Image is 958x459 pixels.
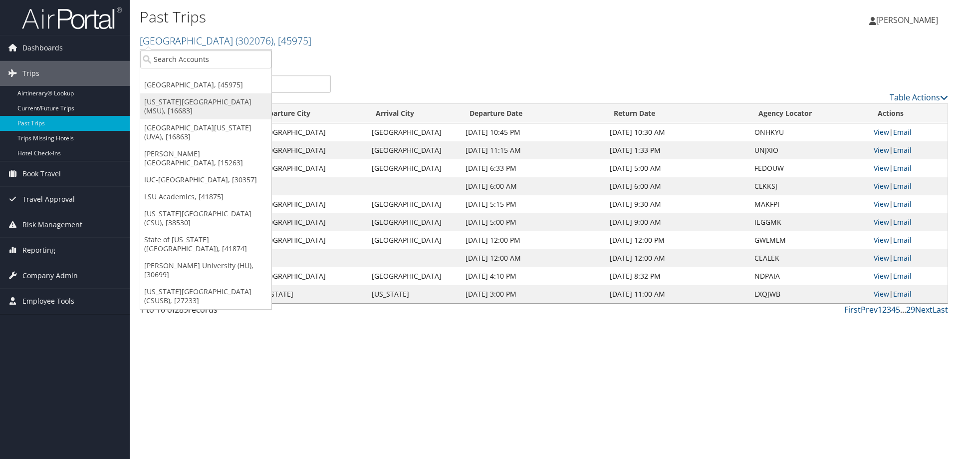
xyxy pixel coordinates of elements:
[844,304,861,315] a: First
[869,177,948,195] td: |
[874,199,889,209] a: View
[605,213,749,231] td: [DATE] 9:00 AM
[893,199,912,209] a: Email
[273,34,311,47] span: , [ 45975 ]
[236,34,273,47] span: ( 302076 )
[861,304,878,315] a: Prev
[605,285,749,303] td: [DATE] 11:00 AM
[22,35,63,60] span: Dashboards
[893,127,912,137] a: Email
[22,6,122,30] img: airportal-logo.png
[140,76,271,93] a: [GEOGRAPHIC_DATA], [45975]
[893,271,912,281] a: Email
[874,271,889,281] a: View
[890,92,948,103] a: Table Actions
[605,159,749,177] td: [DATE] 5:00 AM
[869,5,948,35] a: [PERSON_NAME]
[140,50,271,68] input: Search Accounts
[461,123,605,141] td: [DATE] 10:45 PM
[605,123,749,141] td: [DATE] 10:30 AM
[367,285,461,303] td: [US_STATE]
[140,34,311,47] a: [GEOGRAPHIC_DATA]
[22,212,82,237] span: Risk Management
[367,104,461,123] th: Arrival City: activate to sort column ascending
[869,195,948,213] td: |
[893,289,912,299] a: Email
[887,304,891,315] a: 3
[749,249,869,267] td: CEALEK
[876,14,938,25] span: [PERSON_NAME]
[22,289,74,314] span: Employee Tools
[605,104,749,123] th: Return Date: activate to sort column ascending
[874,145,889,155] a: View
[22,187,75,212] span: Travel Approval
[893,253,912,263] a: Email
[140,205,271,231] a: [US_STATE][GEOGRAPHIC_DATA] (CSU), [38530]
[251,159,367,177] td: [GEOGRAPHIC_DATA]
[461,213,605,231] td: [DATE] 5:00 PM
[22,61,39,86] span: Trips
[749,285,869,303] td: LXQJWB
[869,141,948,159] td: |
[140,171,271,188] a: IUC-[GEOGRAPHIC_DATA], [30357]
[461,104,605,123] th: Departure Date: activate to sort column ascending
[461,231,605,249] td: [DATE] 12:00 PM
[915,304,933,315] a: Next
[749,123,869,141] td: ONHKYU
[874,289,889,299] a: View
[367,159,461,177] td: [GEOGRAPHIC_DATA]
[749,159,869,177] td: FEDOUW
[900,304,906,315] span: …
[749,104,869,123] th: Agency Locator: activate to sort column ascending
[933,304,948,315] a: Last
[251,285,367,303] td: [US_STATE]
[461,249,605,267] td: [DATE] 12:00 AM
[367,231,461,249] td: [GEOGRAPHIC_DATA]
[749,141,869,159] td: UNJXIO
[749,267,869,285] td: NDPAIA
[605,249,749,267] td: [DATE] 12:00 AM
[869,267,948,285] td: |
[140,145,271,171] a: [PERSON_NAME][GEOGRAPHIC_DATA], [15263]
[869,249,948,267] td: |
[140,93,271,119] a: [US_STATE][GEOGRAPHIC_DATA] (MSU), [16683]
[882,304,887,315] a: 2
[140,119,271,145] a: [GEOGRAPHIC_DATA][US_STATE] (UVA), [16863]
[251,195,367,213] td: [GEOGRAPHIC_DATA]
[140,188,271,205] a: LSU Academics, [41875]
[461,141,605,159] td: [DATE] 11:15 AM
[22,238,55,263] span: Reporting
[140,6,679,27] h1: Past Trips
[605,267,749,285] td: [DATE] 8:32 PM
[605,231,749,249] td: [DATE] 12:00 PM
[893,163,912,173] a: Email
[893,181,912,191] a: Email
[251,231,367,249] td: [GEOGRAPHIC_DATA]
[140,304,331,321] div: 1 to 10 of records
[869,231,948,249] td: |
[874,181,889,191] a: View
[605,195,749,213] td: [DATE] 9:30 AM
[749,231,869,249] td: GWLMLM
[461,195,605,213] td: [DATE] 5:15 PM
[461,159,605,177] td: [DATE] 6:33 PM
[251,213,367,231] td: [GEOGRAPHIC_DATA]
[605,177,749,195] td: [DATE] 6:00 AM
[22,263,78,288] span: Company Admin
[251,267,367,285] td: [GEOGRAPHIC_DATA]
[874,163,889,173] a: View
[869,285,948,303] td: |
[893,217,912,227] a: Email
[605,141,749,159] td: [DATE] 1:33 PM
[749,177,869,195] td: CLKKSJ
[749,213,869,231] td: IEGGMK
[367,141,461,159] td: [GEOGRAPHIC_DATA]
[893,235,912,245] a: Email
[140,257,271,283] a: [PERSON_NAME] University (HU), [30699]
[367,123,461,141] td: [GEOGRAPHIC_DATA]
[893,145,912,155] a: Email
[461,177,605,195] td: [DATE] 6:00 AM
[461,267,605,285] td: [DATE] 4:10 PM
[22,161,61,186] span: Book Travel
[874,217,889,227] a: View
